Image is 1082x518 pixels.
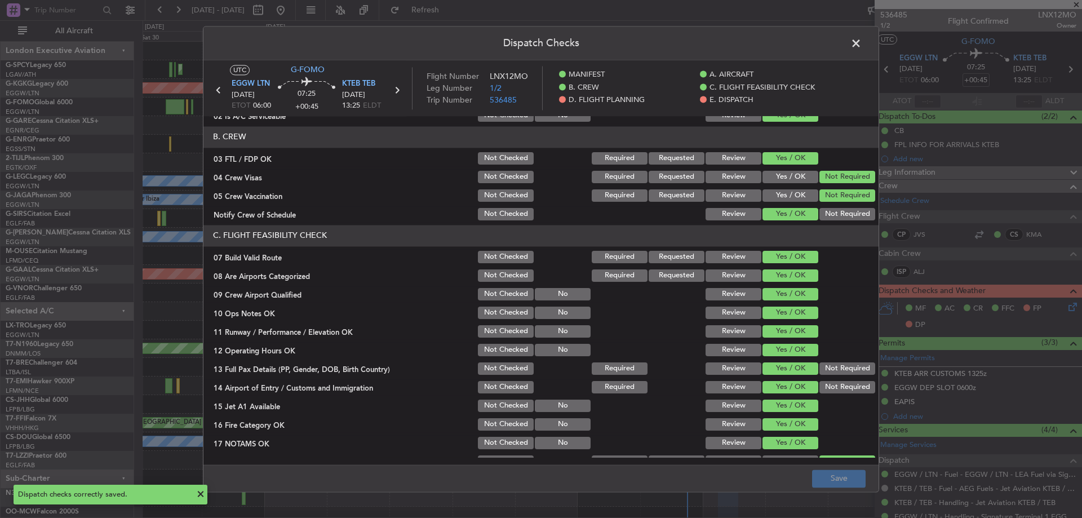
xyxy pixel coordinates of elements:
[819,381,875,393] button: Not Required
[819,171,875,183] button: Not Required
[203,26,879,60] header: Dispatch Checks
[819,362,875,375] button: Not Required
[819,208,875,220] button: Not Required
[18,489,190,501] div: Dispatch checks correctly saved.
[819,189,875,202] button: Not Required
[819,455,875,468] button: Not Required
